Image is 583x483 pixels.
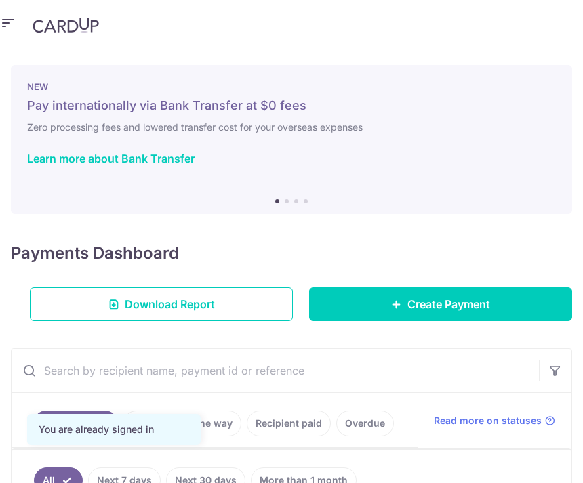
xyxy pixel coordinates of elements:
[12,349,539,392] input: Search by recipient name, payment id or reference
[434,414,555,427] a: Read more on statuses
[11,241,179,266] h4: Payments Dashboard
[39,423,189,436] div: You are already signed in
[27,81,556,92] p: NEW
[27,98,556,114] h5: Pay internationally via Bank Transfer at $0 fees
[33,17,99,33] img: CardUp
[123,411,241,436] a: Payments on the way
[125,296,215,312] span: Download Report
[27,119,556,135] h6: Zero processing fees and lowered transfer cost for your overseas expenses
[30,287,293,321] a: Download Report
[247,411,331,436] a: Recipient paid
[434,414,542,427] span: Read more on statuses
[27,152,195,165] a: Learn more about Bank Transfer
[336,411,394,436] a: Overdue
[407,296,490,312] span: Create Payment
[309,287,572,321] a: Create Payment
[33,411,118,436] a: Upcoming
